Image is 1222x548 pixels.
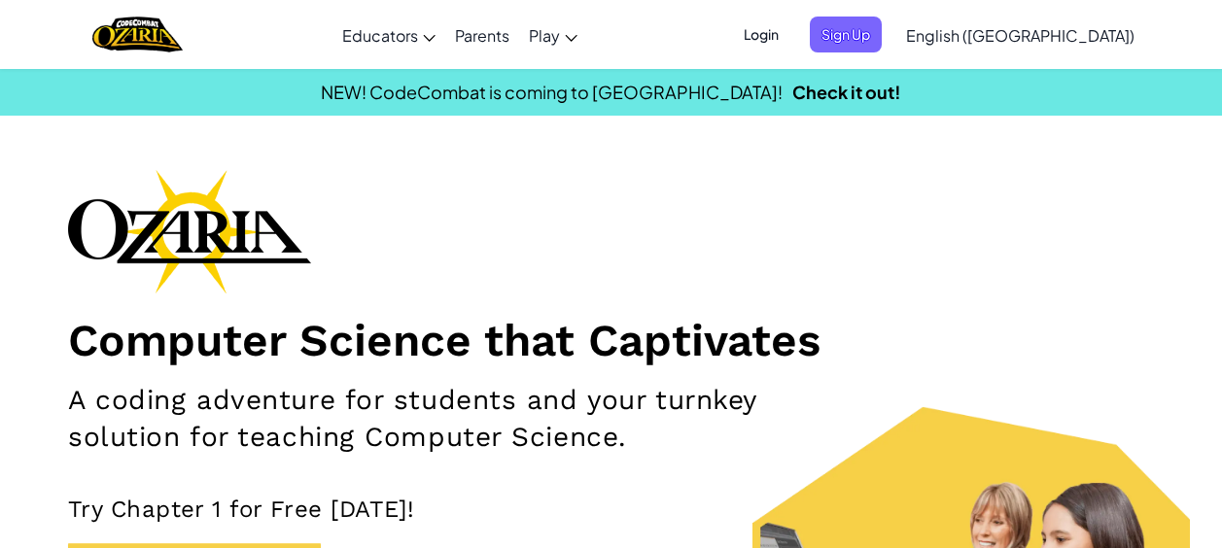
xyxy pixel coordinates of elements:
img: Home [92,15,183,54]
button: Sign Up [810,17,882,52]
h2: A coding adventure for students and your turnkey solution for teaching Computer Science. [68,382,795,456]
a: Parents [445,9,519,61]
a: English ([GEOGRAPHIC_DATA]) [896,9,1144,61]
a: Ozaria by CodeCombat logo [92,15,183,54]
span: NEW! CodeCombat is coming to [GEOGRAPHIC_DATA]! [321,81,783,103]
button: Login [732,17,790,52]
p: Try Chapter 1 for Free [DATE]! [68,495,1154,524]
img: Ozaria branding logo [68,169,311,293]
span: English ([GEOGRAPHIC_DATA]) [906,25,1135,46]
span: Play [529,25,560,46]
a: Check it out! [792,81,901,103]
a: Educators [332,9,445,61]
span: Educators [342,25,418,46]
h1: Computer Science that Captivates [68,313,1154,367]
a: Play [519,9,587,61]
